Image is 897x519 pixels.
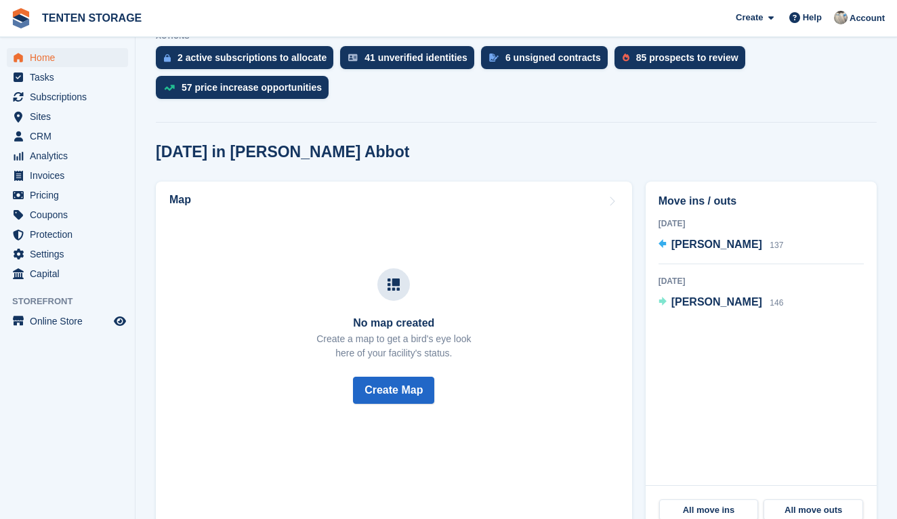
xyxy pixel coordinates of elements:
[30,87,111,106] span: Subscriptions
[340,46,481,76] a: 41 unverified identities
[353,377,434,404] button: Create Map
[803,11,822,24] span: Help
[30,146,111,165] span: Analytics
[178,52,327,63] div: 2 active subscriptions to allocate
[156,76,335,106] a: 57 price increase opportunities
[11,8,31,28] img: stora-icon-8386f47178a22dfd0bd8f6a31ec36ba5ce8667c1dd55bd0f319d3a0aa187defe.svg
[30,312,111,331] span: Online Store
[636,52,738,63] div: 85 prospects to review
[112,313,128,329] a: Preview store
[164,85,175,91] img: price_increase_opportunities-93ffe204e8149a01c8c9dc8f82e8f89637d9d84a8eef4429ea346261dce0b2c0.svg
[659,193,864,209] h2: Move ins / outs
[659,217,864,230] div: [DATE]
[388,278,400,291] img: map-icn-33ee37083ee616e46c38cad1a60f524a97daa1e2b2c8c0bc3eb3415660979fc1.svg
[37,7,147,29] a: TENTEN STORAGE
[30,264,111,283] span: Capital
[770,298,783,308] span: 146
[30,245,111,264] span: Settings
[7,87,128,106] a: menu
[30,48,111,67] span: Home
[156,46,340,76] a: 2 active subscriptions to allocate
[30,127,111,146] span: CRM
[316,317,471,329] h3: No map created
[7,68,128,87] a: menu
[7,245,128,264] a: menu
[671,238,762,250] span: [PERSON_NAME]
[659,275,864,287] div: [DATE]
[7,225,128,244] a: menu
[850,12,885,25] span: Account
[505,52,601,63] div: 6 unsigned contracts
[489,54,499,62] img: contract_signature_icon-13c848040528278c33f63329250d36e43548de30e8caae1d1a13099fd9432cc5.svg
[30,225,111,244] span: Protection
[164,54,171,62] img: active_subscription_to_allocate_icon-d502201f5373d7db506a760aba3b589e785aa758c864c3986d89f69b8ff3...
[156,143,409,161] h2: [DATE] in [PERSON_NAME] Abbot
[7,186,128,205] a: menu
[182,82,322,93] div: 57 price increase opportunities
[770,241,783,250] span: 137
[614,46,752,76] a: 85 prospects to review
[7,166,128,185] a: menu
[7,48,128,67] a: menu
[736,11,763,24] span: Create
[481,46,614,76] a: 6 unsigned contracts
[671,296,762,308] span: [PERSON_NAME]
[659,294,784,312] a: [PERSON_NAME] 146
[659,236,784,254] a: [PERSON_NAME] 137
[30,166,111,185] span: Invoices
[12,295,135,308] span: Storefront
[30,186,111,205] span: Pricing
[30,107,111,126] span: Sites
[316,332,471,360] p: Create a map to get a bird's eye look here of your facility's status.
[7,312,128,331] a: menu
[7,264,128,283] a: menu
[7,107,128,126] a: menu
[623,54,629,62] img: prospect-51fa495bee0391a8d652442698ab0144808aea92771e9ea1ae160a38d050c398.svg
[30,68,111,87] span: Tasks
[834,11,848,24] img: Luke
[7,127,128,146] a: menu
[169,194,191,206] h2: Map
[7,205,128,224] a: menu
[348,54,358,62] img: verify_identity-adf6edd0f0f0b5bbfe63781bf79b02c33cf7c696d77639b501bdc392416b5a36.svg
[30,205,111,224] span: Coupons
[364,52,467,63] div: 41 unverified identities
[7,146,128,165] a: menu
